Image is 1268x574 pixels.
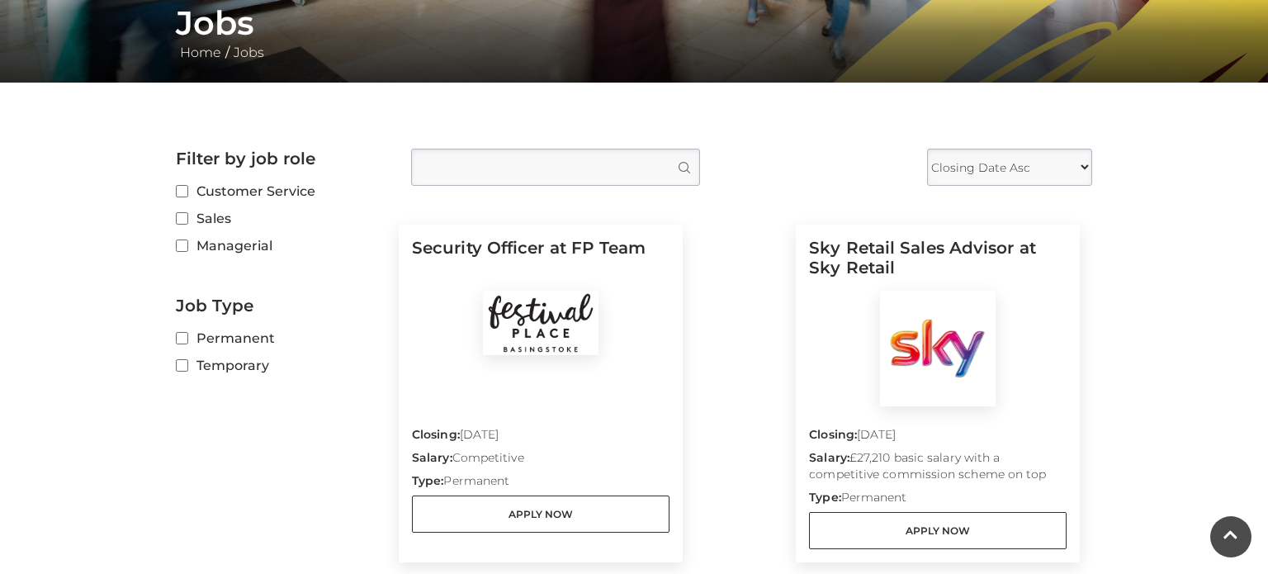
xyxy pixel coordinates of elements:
[412,238,669,291] h5: Security Officer at FP Team
[809,427,857,442] strong: Closing:
[176,235,386,256] label: Managerial
[412,426,669,449] p: [DATE]
[163,3,1105,63] div: /
[809,450,849,465] strong: Salary:
[809,512,1067,549] a: Apply Now
[412,449,669,472] p: Competitive
[176,3,1092,43] h1: Jobs
[176,181,386,202] label: Customer Service
[809,426,1067,449] p: [DATE]
[809,489,1067,512] p: Permanent
[176,45,225,60] a: Home
[412,427,460,442] strong: Closing:
[176,296,386,315] h2: Job Type
[176,355,386,376] label: Temporary
[809,449,1067,489] p: £27,210 basic salary with a competitive commission scheme on top
[229,45,268,60] a: Jobs
[176,208,386,229] label: Sales
[176,328,386,349] label: Permanent
[412,450,452,465] strong: Salary:
[809,238,1067,291] h5: Sky Retail Sales Advisor at Sky Retail
[412,472,669,496] p: Permanent
[483,291,599,355] img: Festival Place
[176,149,386,168] h2: Filter by job role
[809,490,840,505] strong: Type:
[880,291,996,406] img: Sky Retail
[412,496,669,533] a: Apply Now
[412,473,443,488] strong: Type:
